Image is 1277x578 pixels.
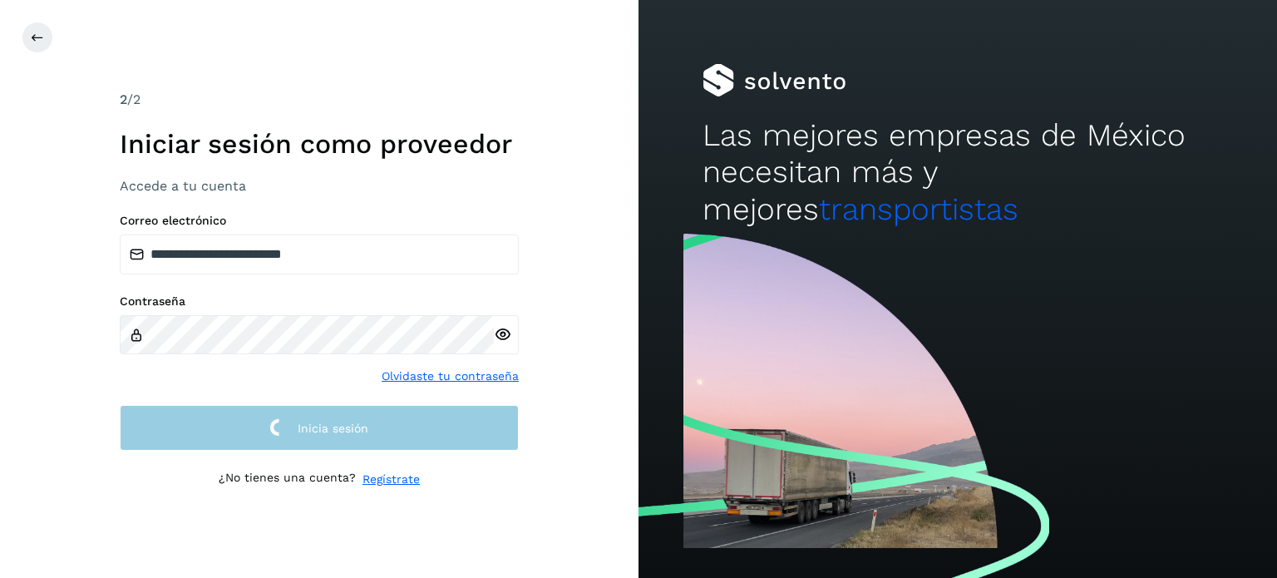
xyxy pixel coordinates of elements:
span: 2 [120,91,127,107]
button: Inicia sesión [120,405,519,451]
a: Olvidaste tu contraseña [382,368,519,385]
label: Correo electrónico [120,214,519,228]
div: /2 [120,90,519,110]
h3: Accede a tu cuenta [120,178,519,194]
span: Inicia sesión [298,422,368,434]
h1: Iniciar sesión como proveedor [120,128,519,160]
a: Regístrate [362,471,420,488]
label: Contraseña [120,294,519,309]
h2: Las mejores empresas de México necesitan más y mejores [703,117,1213,228]
p: ¿No tienes una cuenta? [219,471,356,488]
span: transportistas [819,191,1018,227]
